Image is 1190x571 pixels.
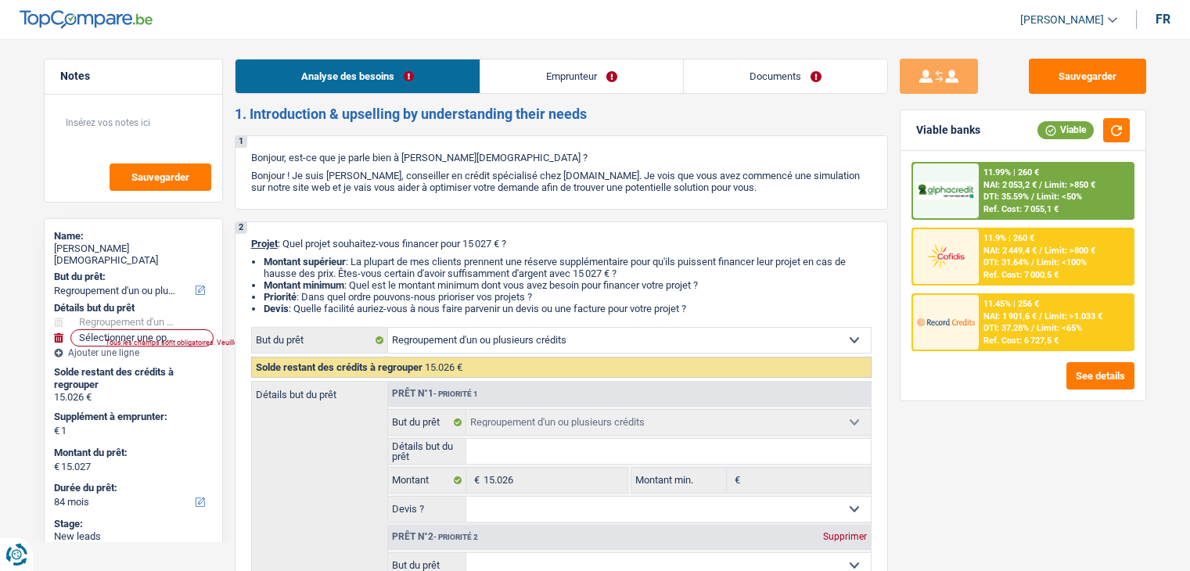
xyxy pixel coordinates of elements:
p: Bonjour ! Je suis [PERSON_NAME], conseiller en crédit spécialisé chez [DOMAIN_NAME]. Je vois que ... [251,170,872,193]
a: Documents [684,59,887,93]
span: € [466,468,484,493]
div: fr [1156,12,1170,27]
h5: Notes [60,70,207,83]
div: 11.9% | 260 € [983,233,1034,243]
span: Limit: <50% [1037,192,1082,202]
span: / [1039,311,1042,321]
div: 11.99% | 260 € [983,167,1039,178]
div: Ref. Cost: 6 727,5 € [983,336,1059,346]
a: [PERSON_NAME] [1008,7,1117,33]
span: [PERSON_NAME] [1020,13,1104,27]
span: / [1031,323,1034,333]
label: Montant min. [631,468,727,493]
span: - Priorité 2 [433,533,478,541]
div: Détails but du prêt [54,302,213,314]
li: : Dans quel ordre pouvons-nous prioriser vos projets ? [264,291,872,303]
div: Viable [1037,121,1094,138]
p: Bonjour, est-ce que je parle bien à [PERSON_NAME][DEMOGRAPHIC_DATA] ? [251,152,872,163]
span: / [1039,180,1042,190]
label: Durée du prêt: [54,482,210,494]
span: € [727,468,744,493]
strong: Montant supérieur [264,256,346,268]
div: Ajouter une ligne [54,347,213,358]
span: Limit: >800 € [1044,246,1095,256]
a: Emprunteur [480,59,683,93]
span: Devis [264,303,289,314]
span: / [1031,257,1034,268]
span: Sauvegarder [131,172,189,182]
div: New leads [54,530,213,543]
span: Limit: <100% [1037,257,1087,268]
label: Détails but du prêt [388,439,467,464]
label: Supplément à emprunter: [54,411,210,423]
li: : Quelle facilité auriez-vous à nous faire parvenir un devis ou une facture pour votre projet ? [264,303,872,314]
div: [PERSON_NAME][DEMOGRAPHIC_DATA] [54,242,213,267]
span: Limit: >850 € [1044,180,1095,190]
label: Détails but du prêt [252,382,387,400]
img: Record Credits [917,307,975,336]
label: But du prêt [252,328,388,353]
span: / [1031,192,1034,202]
span: NAI: 2 449,4 € [983,246,1037,256]
span: Limit: <65% [1037,323,1082,333]
h2: 1. Introduction & upselling by understanding their needs [235,106,888,123]
div: Prêt n°1 [388,389,482,399]
label: Devis ? [388,497,467,522]
div: Tous les champs sont obligatoires. Veuillez fournir une réponse plus longue [106,339,201,346]
a: Analyse des besoins [235,59,480,93]
span: DTI: 35.59% [983,192,1029,202]
li: : La plupart de mes clients prennent une réserve supplémentaire pour qu'ils puissent financer leu... [264,256,872,279]
div: Ref. Cost: 7 055,1 € [983,204,1059,214]
p: : Quel projet souhaitez-vous financer pour 15 027 € ? [251,238,872,250]
img: Cofidis [917,242,975,271]
span: DTI: 31.64% [983,257,1029,268]
div: Name: [54,230,213,242]
strong: Priorité [264,291,297,303]
div: Supprimer [819,532,871,541]
div: 2 [235,222,247,234]
div: 11.45% | 256 € [983,299,1039,309]
span: NAI: 1 901,6 € [983,311,1037,321]
span: 15.026 € [425,361,462,373]
div: Solde restant des crédits à regrouper [54,366,213,390]
label: Montant du prêt: [54,447,210,459]
button: Sauvegarder [110,163,211,191]
span: / [1039,246,1042,256]
div: Ref. Cost: 7 000,5 € [983,270,1059,280]
label: But du prêt: [54,271,210,283]
span: € [54,425,59,437]
img: AlphaCredit [917,182,975,200]
span: Solde restant des crédits à regrouper [256,361,422,373]
span: - Priorité 1 [433,390,478,398]
img: TopCompare Logo [20,10,153,29]
strong: Montant minimum [264,279,344,291]
button: Sauvegarder [1029,59,1146,94]
div: Stage: [54,518,213,530]
span: € [54,461,59,473]
span: NAI: 2 053,2 € [983,180,1037,190]
button: See details [1066,362,1134,390]
div: Viable banks [916,124,980,137]
div: 15.026 € [54,391,213,404]
span: DTI: 37.28% [983,323,1029,333]
li: : Quel est le montant minimum dont vous avez besoin pour financer votre projet ? [264,279,872,291]
label: Montant [388,468,467,493]
span: Limit: >1.033 € [1044,311,1102,321]
label: But du prêt [388,410,467,435]
div: 1 [235,136,247,148]
span: Projet [251,238,278,250]
div: Prêt n°2 [388,532,482,542]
